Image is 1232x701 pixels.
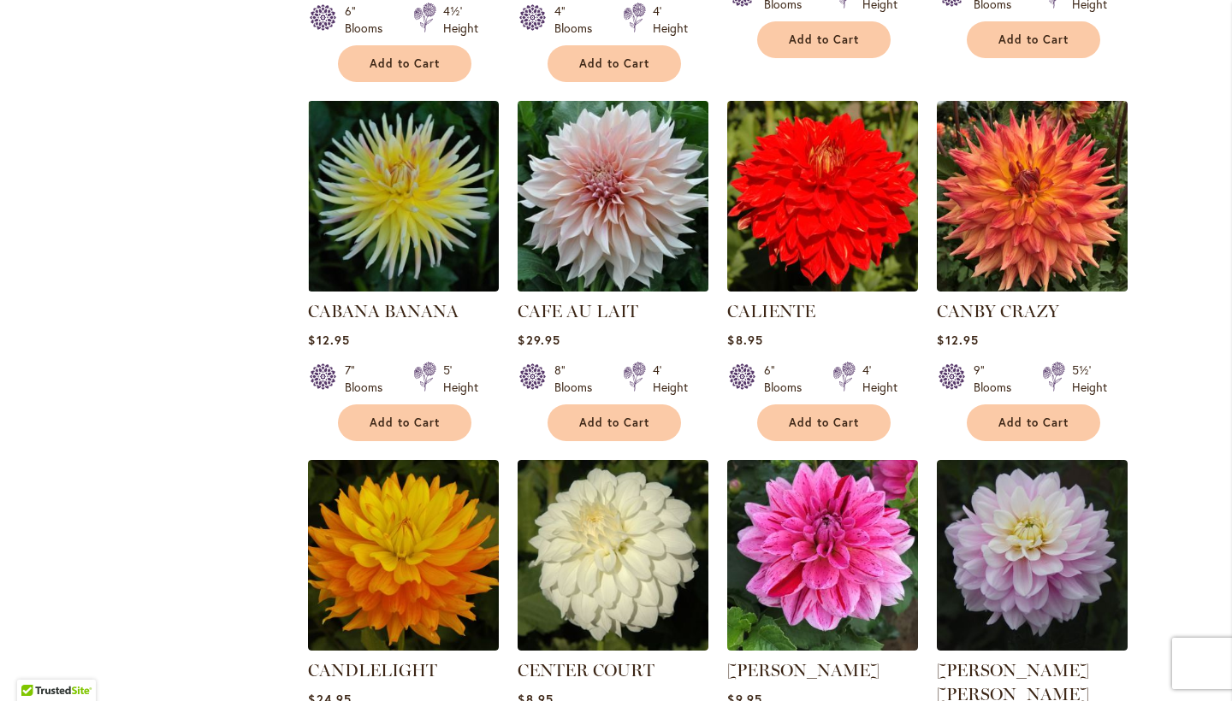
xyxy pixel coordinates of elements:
div: 6" Blooms [345,3,393,37]
span: Add to Cart [998,415,1069,430]
span: $8.95 [727,332,762,348]
img: CENTER COURT [518,460,708,651]
span: Add to Cart [370,56,440,71]
div: 4' Height [653,362,688,396]
img: Charlotte Mae [937,460,1128,651]
span: Add to Cart [789,32,859,47]
a: CALIENTE [727,301,815,321]
button: Add to Cart [757,404,891,441]
div: 4½' Height [443,3,478,37]
button: Add to Cart [967,404,1100,441]
button: Add to Cart [548,45,681,82]
a: CABANA BANANA [308,279,499,295]
span: $12.95 [937,332,978,348]
a: CAFE AU LAIT [518,301,638,321]
div: 9" Blooms [974,362,1022,396]
button: Add to Cart [338,45,471,82]
a: CALIENTE [727,279,918,295]
a: CABANA BANANA [308,301,459,321]
button: Add to Cart [548,404,681,441]
a: CENTER COURT [518,638,708,654]
span: $12.95 [308,332,349,348]
div: 7" Blooms [345,362,393,396]
span: $29.95 [518,332,560,348]
a: CENTER COURT [518,660,654,680]
a: CHA CHING [727,638,918,654]
a: Café Au Lait [518,279,708,295]
span: Add to Cart [579,56,649,71]
span: Add to Cart [998,32,1069,47]
button: Add to Cart [338,404,471,441]
a: Charlotte Mae [937,638,1128,654]
a: [PERSON_NAME] [727,660,880,680]
div: 4' Height [653,3,688,37]
button: Add to Cart [967,21,1100,58]
a: CANDLELIGHT [308,638,499,654]
span: Add to Cart [579,415,649,430]
div: 5' Height [443,362,478,396]
button: Add to Cart [757,21,891,58]
span: Add to Cart [370,415,440,430]
img: CABANA BANANA [308,101,499,292]
a: CANDLELIGHT [308,660,437,680]
img: CHA CHING [727,460,918,651]
img: CANDLELIGHT [308,460,499,651]
iframe: Launch Accessibility Center [13,640,61,688]
div: 6" Blooms [764,362,812,396]
a: CANBY CRAZY [937,301,1059,321]
span: Add to Cart [789,415,859,430]
img: Café Au Lait [513,97,714,297]
img: CALIENTE [727,101,918,292]
a: Canby Crazy [937,279,1128,295]
div: 4" Blooms [554,3,602,37]
div: 4' Height [862,362,897,396]
div: 5½' Height [1072,362,1107,396]
img: Canby Crazy [937,101,1128,292]
div: 8" Blooms [554,362,602,396]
